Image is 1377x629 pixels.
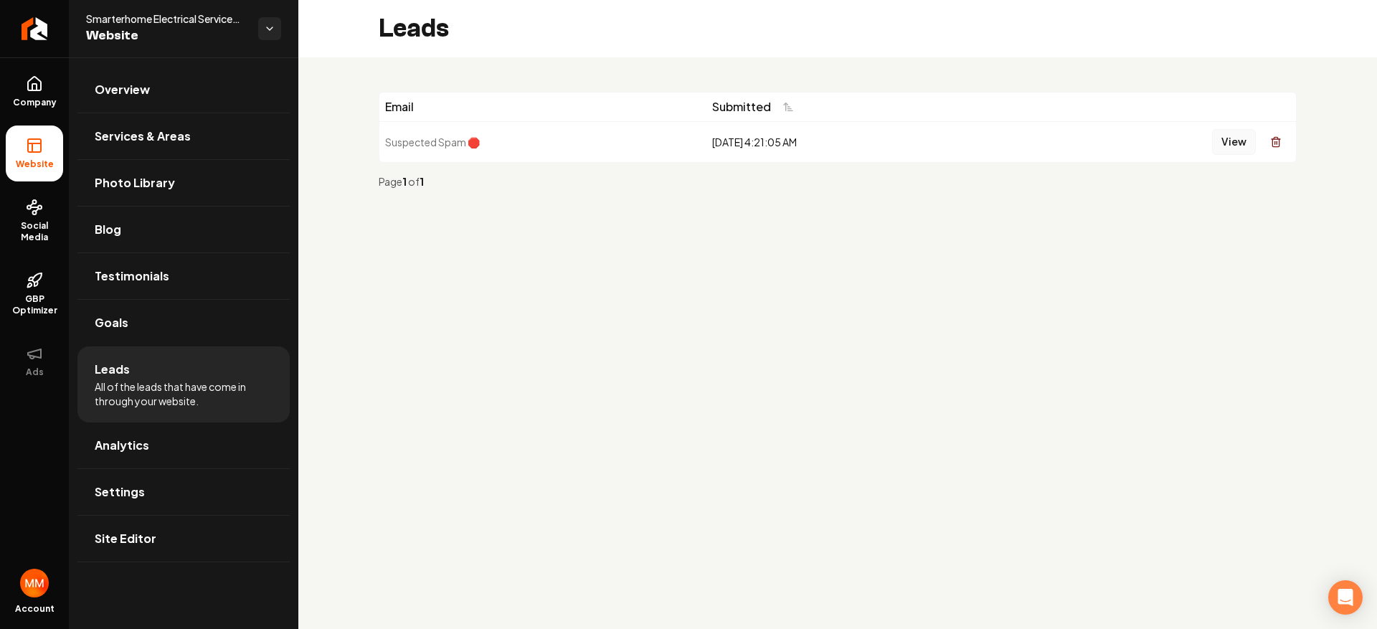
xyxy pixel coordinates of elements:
a: Site Editor [77,516,290,562]
span: Site Editor [95,530,156,547]
img: Rebolt Logo [22,17,48,40]
button: Open user button [20,569,49,597]
span: of [408,175,420,188]
span: Ads [20,366,49,378]
span: Page [379,175,402,188]
div: [DATE] 4:21:05 AM [712,135,1014,149]
a: Analytics [77,422,290,468]
span: Services & Areas [95,128,191,145]
strong: 1 [402,175,408,188]
span: Smarterhome Electrical Services LLC [86,11,247,26]
span: Overview [95,81,150,98]
span: Analytics [95,437,149,454]
span: Suspected Spam 🛑 [385,136,480,148]
div: Open Intercom Messenger [1328,580,1363,615]
span: Account [15,603,55,615]
img: Matthew Meyer [20,569,49,597]
strong: 1 [420,175,424,188]
a: Company [6,64,63,120]
span: Blog [95,221,121,238]
span: Submitted [712,98,771,115]
a: Social Media [6,187,63,255]
span: Website [86,26,247,46]
a: Services & Areas [77,113,290,159]
a: Overview [77,67,290,113]
span: All of the leads that have come in through your website. [95,379,273,408]
span: Settings [95,483,145,501]
span: Photo Library [95,174,175,191]
span: Leads [95,361,130,378]
button: Ads [6,334,63,389]
div: Email [385,98,701,115]
a: Blog [77,207,290,252]
a: Settings [77,469,290,515]
button: Submitted [712,94,803,120]
a: Goals [77,300,290,346]
span: Social Media [6,220,63,243]
h2: Leads [379,14,449,43]
a: GBP Optimizer [6,260,63,328]
span: Goals [95,314,128,331]
button: View [1212,129,1256,155]
a: Testimonials [77,253,290,299]
a: Photo Library [77,160,290,206]
span: Testimonials [95,268,169,285]
span: GBP Optimizer [6,293,63,316]
span: Company [7,97,62,108]
span: Website [10,159,60,170]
